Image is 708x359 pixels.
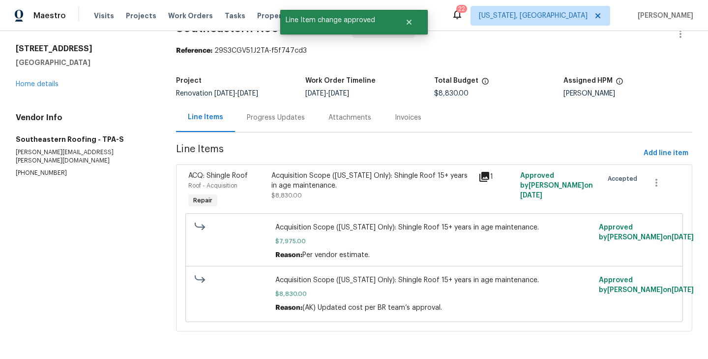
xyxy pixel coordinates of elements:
span: Approved by [PERSON_NAME] on [599,277,694,294]
span: [PERSON_NAME] [634,11,693,21]
h5: Assigned HPM [563,77,613,84]
span: $8,830.00 [275,289,592,299]
span: Per vendor estimate. [302,252,370,259]
span: Renovation [176,90,258,97]
h5: Project [176,77,202,84]
div: Invoices [395,113,421,123]
button: Add line item [640,144,692,163]
a: Home details [16,81,59,88]
span: Line Item change approved [280,10,393,31]
span: Accepted [608,174,641,184]
p: [PERSON_NAME][EMAIL_ADDRESS][PERSON_NAME][DOMAIN_NAME] [16,148,152,165]
div: Progress Updates [247,113,305,123]
span: The hpm assigned to this work order. [616,77,623,90]
span: [DATE] [672,234,694,241]
span: (AK) Updated cost per BR team’s approval. [302,304,442,311]
span: ACQ: Shingle Roof [188,172,248,179]
span: Tasks [225,12,245,19]
div: 1 [478,171,514,183]
span: [DATE] [237,90,258,97]
div: [PERSON_NAME] [563,90,692,97]
span: Reason: [275,304,302,311]
span: Acquisition Scope ([US_STATE] Only): Shingle Roof 15+ years in age maintenance. [275,275,592,285]
span: [DATE] [328,90,349,97]
span: [DATE] [520,192,542,199]
span: - [305,90,349,97]
span: Visits [94,11,114,21]
span: Maestro [33,11,66,21]
span: $7,975.00 [275,236,592,246]
span: Repair [189,196,216,205]
h5: Work Order Timeline [305,77,376,84]
span: [DATE] [672,287,694,294]
div: Attachments [328,113,371,123]
h5: Total Budget [434,77,478,84]
div: 29S3CGV51J2TA-f5f747cd3 [176,46,692,56]
span: Projects [126,11,156,21]
span: Approved by [PERSON_NAME] on [520,172,593,199]
span: Roof - Acquisition [188,183,237,189]
span: Work Orders [168,11,213,21]
span: $8,830.00 [434,90,469,97]
h4: Vendor Info [16,113,152,123]
span: Properties [257,11,295,21]
div: Line Items [188,112,223,122]
div: 22 [458,4,465,14]
button: Close [393,12,425,32]
h5: [GEOGRAPHIC_DATA] [16,58,152,67]
span: [US_STATE], [GEOGRAPHIC_DATA] [479,11,588,21]
span: [DATE] [305,90,326,97]
h2: [STREET_ADDRESS] [16,44,152,54]
span: [DATE] [214,90,235,97]
span: Approved by [PERSON_NAME] on [599,224,694,241]
span: Add line item [644,147,688,160]
span: $8,830.00 [271,193,302,198]
div: Acquisition Scope ([US_STATE] Only): Shingle Roof 15+ years in age maintenance. [271,171,473,191]
span: - [214,90,258,97]
span: Reason: [275,252,302,259]
span: Southeastern Roofing - TPA-S [176,22,345,34]
p: [PHONE_NUMBER] [16,169,152,177]
span: The total cost of line items that have been proposed by Opendoor. This sum includes line items th... [481,77,489,90]
h5: Southeastern Roofing - TPA-S [16,134,152,144]
span: Line Items [176,144,640,163]
b: Reference: [176,47,212,54]
span: Acquisition Scope ([US_STATE] Only): Shingle Roof 15+ years in age maintenance. [275,223,592,232]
